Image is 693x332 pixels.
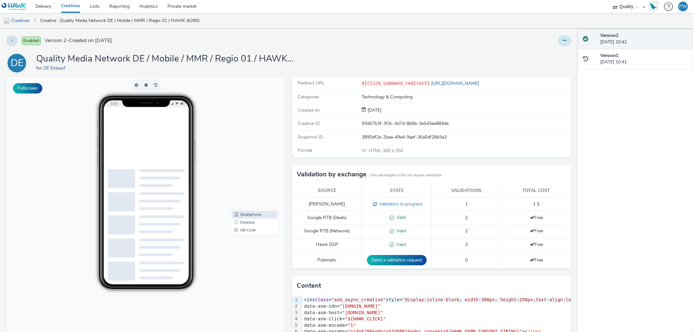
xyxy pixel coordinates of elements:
[367,255,427,265] button: Send a validation request
[234,151,249,155] span: QR Code
[292,211,362,225] td: Google RTB (Deals)
[348,323,356,328] span: "1"
[292,184,362,197] th: Source
[302,310,645,316] div: data-asm-host=
[225,149,271,157] li: QR Code
[302,322,645,329] div: data-asm-encode=
[13,83,42,94] button: Fullscreen
[369,148,383,154] span: HTML
[292,310,298,316] div: 3
[292,322,298,329] div: 5
[342,310,383,315] span: "[DOMAIN_NAME]"
[298,94,319,100] span: Categories
[292,238,362,252] td: Hawk DSP
[362,81,430,86] code: ${click_command_redirect}
[465,241,468,248] span: 2
[648,1,658,12] img: Hawk Academy
[345,316,386,321] span: "${HAWK_CLICK}"
[298,120,320,127] span: Creative ID
[302,303,645,310] div: data-asm-cdn=
[377,201,423,207] span: Validation in progress
[465,215,468,221] span: 2
[11,54,23,72] div: DE
[234,136,255,140] span: Smartphone
[292,316,298,322] div: 4
[394,241,406,248] span: Valid
[37,13,203,28] a: Creative : Quality Media Network DE / Mobile / MMR / Regio 01 / HAWK (6280)
[370,173,442,178] small: Only exchanges in this list require validation
[362,134,570,140] div: 3890df2e-2baa-49a4-9aef-36a0df28d3a3
[530,241,543,248] span: Free
[366,107,381,114] div: Creation 08 October 2025, 10:41
[530,228,543,234] span: Free
[600,52,618,59] strong: Version 1
[432,184,501,197] th: Validations
[465,257,468,263] span: 0
[339,304,380,309] span: "[DOMAIN_NAME]"
[465,228,468,234] span: 2
[600,52,688,66] div: [DATE] 10:41
[368,148,403,154] span: 300 x 250
[104,25,111,28] span: 11:31
[600,32,688,46] div: [DATE] 10:42
[362,94,570,100] div: Technology & Computing
[302,297,645,303] div: <ins = style=
[302,316,645,322] div: data-asm-click=
[394,228,406,234] span: Valid
[225,134,271,142] li: Smartphone
[362,184,432,197] th: State
[362,120,570,127] div: 93d67b3f-3f3c-4d7d-8b6b-3e543ee884de
[292,251,362,269] td: Pubmatic
[292,303,298,310] div: 2
[530,257,543,263] span: Free
[530,215,543,221] span: Free
[36,53,295,65] h1: Quality Media Network DE / Mobile / MMR / Regio 01 / HAWK (6280)
[298,80,325,86] span: Redirect URL
[297,281,321,291] h3: Content
[43,65,68,71] a: DE Einkauf
[465,201,468,207] span: 1
[679,2,687,11] div: PW
[298,147,312,153] span: Format
[501,184,571,197] th: Total cost
[600,32,618,39] strong: Version 2
[648,1,661,12] a: Hawk Academy
[394,214,406,220] span: Valid
[292,197,362,211] td: [PERSON_NAME]
[297,170,367,179] h3: Validation by exchange
[533,201,539,207] span: 1 $
[298,134,323,140] span: Snapshot ID
[6,60,30,66] a: DE
[22,37,41,45] span: Enabled
[292,297,298,303] div: 1
[36,65,43,71] span: for
[45,37,112,44] span: Version 2 - Created on [DATE]
[430,80,482,86] a: [URL][DOMAIN_NAME]
[402,297,642,302] span: "display:inline-block; width:300px; height:250px;text-align:left; text-decoration:none;"
[331,297,386,302] span: "asm_async_creative"
[292,225,362,238] td: Google RTB (Network)
[3,18,10,24] img: mobile
[234,144,248,148] span: Desktop
[315,297,329,302] span: class
[298,107,320,113] span: Created on
[2,3,27,11] img: undefined Logo
[225,142,271,149] li: Desktop
[366,107,381,113] span: [DATE]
